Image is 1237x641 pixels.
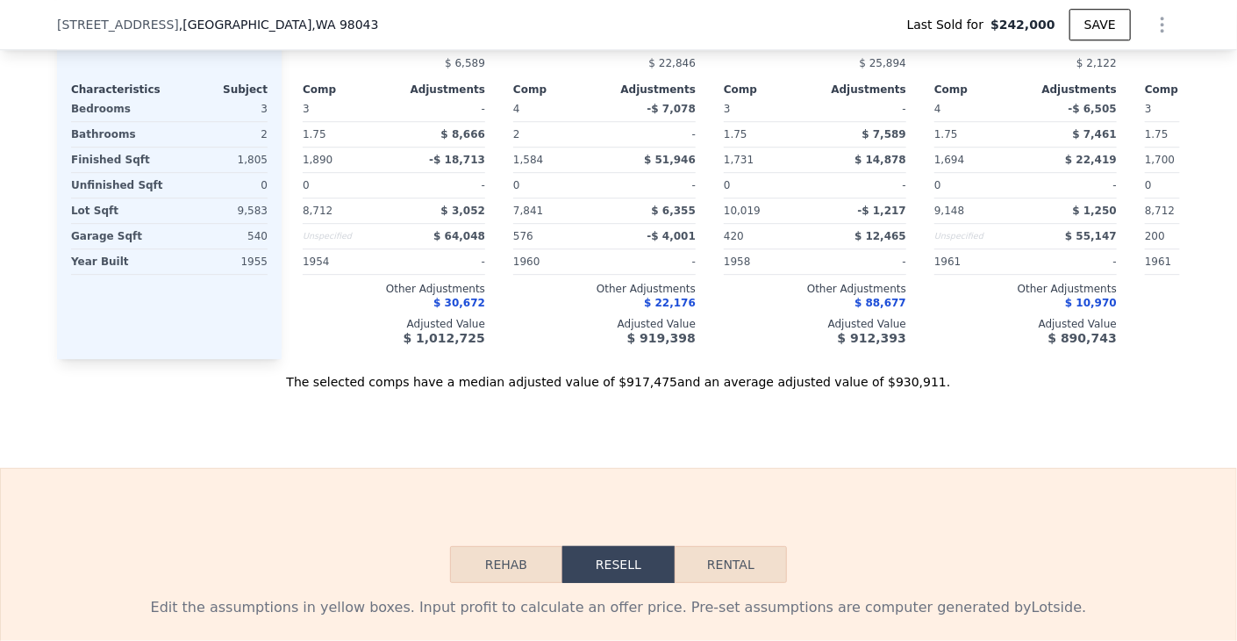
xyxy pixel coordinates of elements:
div: Unfinished Sqft [71,173,166,198]
span: 1,731 [724,154,754,166]
span: $ 55,147 [1065,230,1117,242]
div: Adjusted Value [513,317,696,331]
span: $ 7,461 [1073,128,1117,140]
span: -$ 6,505 [1069,103,1117,115]
div: - [397,249,485,274]
span: 1,584 [513,154,543,166]
div: 2 [513,122,601,147]
span: $ 3,052 [441,205,485,217]
div: Adjustments [604,83,696,97]
span: $ 12,465 [854,230,906,242]
div: Subject [169,83,268,97]
div: The selected comps have a median adjusted value of $917,475 and an average adjusted value of $930... [57,359,1180,391]
span: $ 1,012,725 [404,331,485,345]
div: Adjustments [815,83,906,97]
button: Show Options [1145,7,1180,42]
span: $ 14,878 [854,154,906,166]
div: - [819,173,906,198]
span: $ 912,393 [838,331,906,345]
button: Rehab [450,546,562,583]
span: $ 22,419 [1065,154,1117,166]
span: $ 88,677 [854,297,906,309]
span: $ 30,672 [433,297,485,309]
div: Comp [513,83,604,97]
div: Adjustments [394,83,485,97]
div: Adjusted Value [934,317,1117,331]
span: 3 [1145,103,1152,115]
div: 2 [173,122,268,147]
span: -$ 4,001 [647,230,696,242]
span: , WA 98043 [311,18,378,32]
div: Adjusted Value [724,317,906,331]
div: Bathrooms [71,122,166,147]
span: 0 [724,179,731,191]
div: 1.75 [934,122,1022,147]
span: [STREET_ADDRESS] [57,16,179,33]
div: Comp [303,83,394,97]
span: 4 [513,103,520,115]
div: Year Built [71,249,166,274]
div: 1954 [303,249,390,274]
span: $ 22,176 [644,297,696,309]
div: Other Adjustments [513,282,696,296]
div: 1,805 [173,148,268,172]
span: $ 890,743 [1048,331,1117,345]
span: 1,700 [1145,154,1175,166]
div: - [608,122,696,147]
span: $ 51,946 [644,154,696,166]
span: , [GEOGRAPHIC_DATA] [179,16,379,33]
div: Adjustments [1026,83,1117,97]
span: 0 [934,179,941,191]
div: Comp [1145,83,1236,97]
span: -$ 1,217 [858,205,906,217]
div: 1961 [1145,249,1233,274]
span: $ 2,122 [1076,57,1117,69]
div: 3 [173,97,268,121]
div: 1955 [173,249,268,274]
div: 0 [173,173,268,198]
span: $ 1,250 [1073,205,1117,217]
span: $ 7,589 [862,128,906,140]
div: Unspecified [934,224,1022,248]
span: 3 [724,103,731,115]
div: - [1029,249,1117,274]
span: $ 64,048 [433,230,485,242]
div: Garage Sqft [71,224,166,248]
span: $ 22,846 [649,57,696,69]
span: 1,694 [934,154,964,166]
div: - [1029,173,1117,198]
div: 540 [173,224,268,248]
button: SAVE [1069,9,1131,40]
button: Resell [562,546,675,583]
div: Comp [724,83,815,97]
span: 0 [513,179,520,191]
span: 420 [724,230,744,242]
div: Other Adjustments [724,282,906,296]
div: 1960 [513,249,601,274]
span: 0 [303,179,310,191]
span: $242,000 [990,16,1055,33]
div: 1.75 [724,122,812,147]
div: Comp [934,83,1026,97]
span: Last Sold for [907,16,991,33]
span: 1,890 [303,154,332,166]
div: - [397,97,485,121]
span: 200 [1145,230,1165,242]
span: $ 8,666 [441,128,485,140]
div: - [608,173,696,198]
div: 1961 [934,249,1022,274]
div: Edit the assumptions in yellow boxes. Input profit to calculate an offer price. Pre-set assumptio... [71,597,1166,618]
div: - [608,249,696,274]
span: 8,712 [303,205,332,217]
span: 4 [934,103,941,115]
span: -$ 7,078 [647,103,696,115]
span: -$ 18,713 [429,154,485,166]
div: 9,583 [173,198,268,223]
span: $ 10,970 [1065,297,1117,309]
span: 7,841 [513,205,543,217]
span: 0 [1145,179,1152,191]
span: 10,019 [724,205,761,217]
span: 8,712 [1145,205,1175,217]
div: Bedrooms [71,97,166,121]
div: - [397,173,485,198]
